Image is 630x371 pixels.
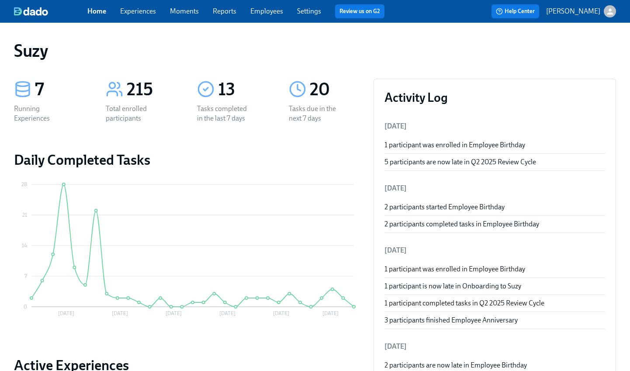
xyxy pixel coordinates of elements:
[384,264,606,274] div: 1 participant was enrolled in Employee Birthday
[120,7,156,15] a: Experiences
[35,79,85,101] div: 7
[127,79,177,101] div: 215
[112,310,128,316] tspan: [DATE]
[297,7,321,15] a: Settings
[22,212,27,218] tspan: 21
[21,181,27,187] tspan: 28
[384,316,606,325] div: 3 participants finished Employee Anniversary
[384,178,606,199] li: [DATE]
[24,273,27,279] tspan: 7
[14,151,359,169] h2: Daily Completed Tasks
[384,122,407,130] span: [DATE]
[197,104,253,123] div: Tasks completed in the last 7 days
[166,310,182,316] tspan: [DATE]
[339,7,380,16] a: Review us on G2
[87,7,106,15] a: Home
[289,104,345,123] div: Tasks due in the next 7 days
[322,310,339,316] tspan: [DATE]
[384,298,606,308] div: 1 participant completed tasks in Q2 2025 Review Cycle
[546,5,616,17] button: [PERSON_NAME]
[273,310,289,316] tspan: [DATE]
[218,79,268,101] div: 13
[22,243,27,249] tspan: 14
[384,157,606,167] div: 5 participants are now late in Q2 2025 Review Cycle
[384,281,606,291] div: 1 participant is now late in Onboarding to Suzy
[384,202,606,212] div: 2 participants started Employee Birthday
[496,7,535,16] span: Help Center
[250,7,283,15] a: Employees
[546,7,600,16] p: [PERSON_NAME]
[384,336,606,357] li: [DATE]
[14,7,87,16] a: dado
[14,104,70,123] div: Running Experiences
[492,4,539,18] button: Help Center
[384,240,606,261] li: [DATE]
[384,140,606,150] div: 1 participant was enrolled in Employee Birthday
[219,310,235,316] tspan: [DATE]
[14,7,48,16] img: dado
[384,361,606,370] div: 2 participants are now late in Employee Birthday
[14,40,48,61] h1: Suzy
[170,7,199,15] a: Moments
[310,79,360,101] div: 20
[24,304,27,310] tspan: 0
[106,104,162,123] div: Total enrolled participants
[384,219,606,229] div: 2 participants completed tasks in Employee Birthday
[384,90,606,105] h3: Activity Log
[335,4,384,18] button: Review us on G2
[213,7,236,15] a: Reports
[58,310,74,316] tspan: [DATE]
